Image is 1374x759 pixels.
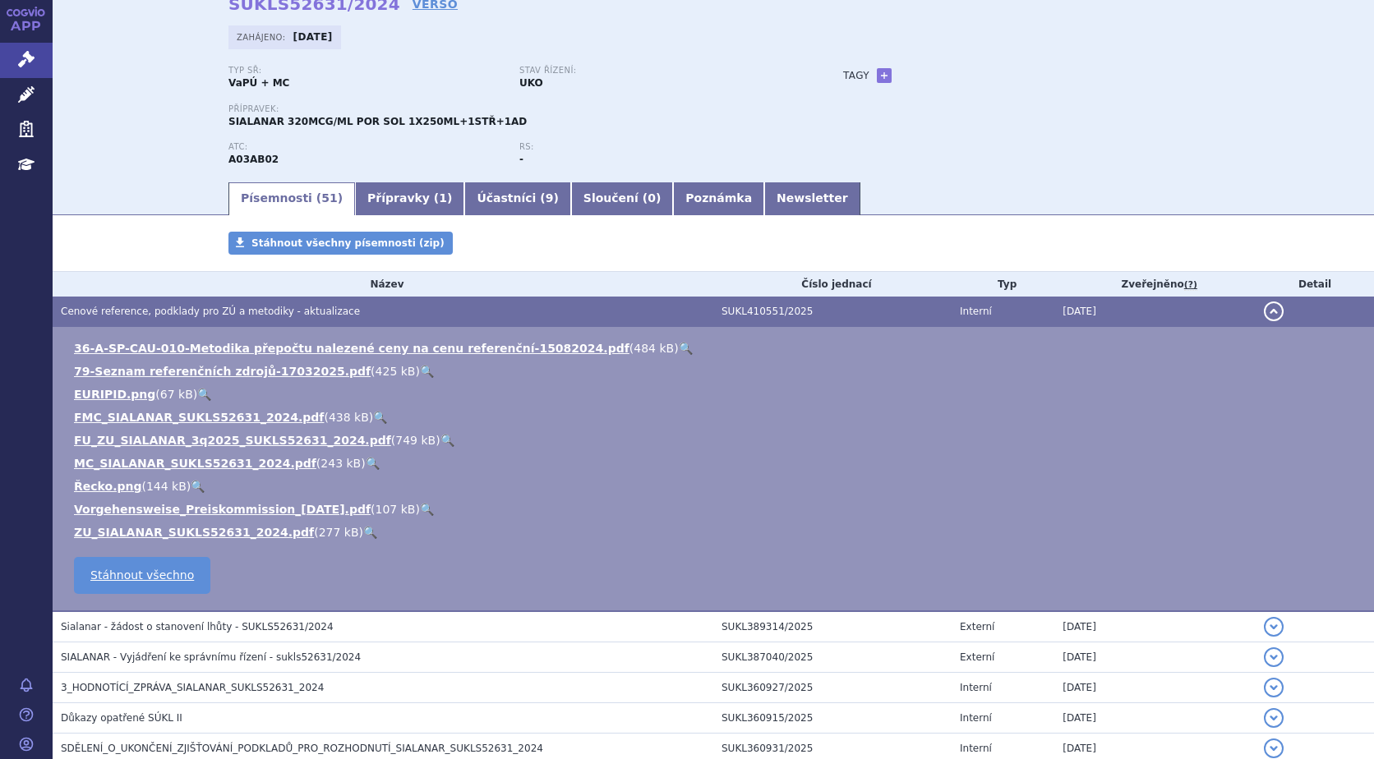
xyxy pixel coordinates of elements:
a: Písemnosti (51) [228,182,355,215]
button: detail [1264,738,1284,758]
p: Přípravek: [228,104,810,114]
span: SIALANAR - Vyjádření ke správnímu řízení - sukls52631/2024 [61,651,361,663]
strong: GLYKOPYRRONIUM-BROMID [228,154,279,165]
td: [DATE] [1054,297,1256,327]
span: SIALANAR 320MCG/ML POR SOL 1X250ML+1STŘ+1AD [228,116,527,127]
a: Stáhnout všechny písemnosti (zip) [228,232,453,255]
a: 🔍 [197,388,211,401]
span: 425 kB [376,365,416,378]
span: Interní [960,743,992,754]
strong: [DATE] [293,31,333,43]
span: Zahájeno: [237,30,288,44]
button: detail [1264,617,1284,637]
span: 67 kB [160,388,193,401]
a: Přípravky (1) [355,182,464,215]
a: Účastníci (9) [464,182,570,215]
span: Interní [960,712,992,724]
a: 🔍 [679,342,693,355]
a: ZU_SIALANAR_SUKLS52631_2024.pdf [74,526,314,539]
a: 🔍 [420,503,434,516]
span: Externí [960,651,994,663]
li: ( ) [74,340,1358,356]
a: Newsletter [764,182,860,215]
h3: Tagy [843,66,869,85]
td: SUKL389314/2025 [713,611,952,642]
p: Typ SŘ: [228,66,503,76]
li: ( ) [74,409,1358,425]
th: Detail [1256,272,1374,297]
td: SUKL410551/2025 [713,297,952,327]
span: 277 kB [319,526,359,539]
a: EURIPID.png [74,388,155,401]
span: 1 [439,191,447,205]
th: Typ [952,272,1054,297]
td: [DATE] [1054,611,1256,642]
span: 51 [321,191,337,205]
a: Stáhnout všechno [74,557,210,594]
a: + [877,68,892,83]
th: Název [53,272,713,297]
p: ATC: [228,142,503,152]
li: ( ) [74,478,1358,494]
span: SDĚLENÍ_O_UKONČENÍ_ZJIŠŤOVÁNÍ_PODKLADŮ_PRO_ROZHODNUTÍ_SIALANAR_SUKLS52631_2024 [61,743,543,754]
span: Cenové reference, podklady pro ZÚ a metodiky - aktualizace [61,306,360,317]
button: detail [1264,647,1284,667]
a: Sloučení (0) [571,182,673,215]
li: ( ) [74,501,1358,517]
li: ( ) [74,432,1358,448]
a: 🔍 [373,411,387,424]
td: [DATE] [1054,703,1256,734]
li: ( ) [74,455,1358,471]
span: Důkazy opatřené SÚKL II [61,712,182,724]
li: ( ) [74,386,1358,402]
p: Stav řízení: [519,66,794,76]
td: [DATE] [1054,673,1256,703]
a: 79-Seznam referenčních zdrojů-17032025.pdf [74,365,371,378]
span: Interní [960,682,992,693]
a: 36-A-SP-CAU-010-Metodika přepočtu nalezené ceny na cenu referenční-15082024.pdf [74,342,629,355]
a: 🔍 [420,365,434,378]
span: 144 kB [146,480,187,493]
a: 🔍 [366,457,380,470]
td: [DATE] [1054,642,1256,673]
span: 243 kB [320,457,361,470]
td: SUKL360927/2025 [713,673,952,703]
a: Vorgehensweise_Preiskommission_[DATE].pdf [74,503,371,516]
span: 749 kB [395,434,436,447]
button: detail [1264,301,1284,321]
span: 484 kB [634,342,674,355]
a: Řecko.png [74,480,141,493]
span: 438 kB [329,411,369,424]
th: Číslo jednací [713,272,952,297]
span: Interní [960,306,992,317]
strong: VaPÚ + MC [228,77,289,89]
span: 0 [648,191,656,205]
li: ( ) [74,363,1358,379]
button: detail [1264,708,1284,728]
button: detail [1264,678,1284,697]
span: Sialanar - žádost o stanovení lhůty - SUKLS52631/2024 [61,621,334,632]
td: SUKL360915/2025 [713,703,952,734]
p: RS: [519,142,794,152]
span: 107 kB [376,503,416,516]
abbr: (?) [1184,279,1197,291]
th: Zveřejněno [1054,272,1256,297]
a: 🔍 [363,526,377,539]
a: 🔍 [440,434,454,447]
span: 9 [546,191,554,205]
li: ( ) [74,524,1358,540]
a: 🔍 [191,480,205,493]
span: Stáhnout všechny písemnosti (zip) [251,237,445,249]
strong: - [519,154,523,165]
strong: UKO [519,77,543,89]
a: FMC_SIALANAR_SUKLS52631_2024.pdf [74,411,324,424]
a: FU_ZU_SIALANAR_3q2025_SUKLS52631_2024.pdf [74,434,391,447]
span: 3_HODNOTÍCÍ_ZPRÁVA_SIALANAR_SUKLS52631_2024 [61,682,324,693]
a: Poznámka [673,182,764,215]
span: Externí [960,621,994,632]
a: MC_SIALANAR_SUKLS52631_2024.pdf [74,457,316,470]
td: SUKL387040/2025 [713,642,952,673]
